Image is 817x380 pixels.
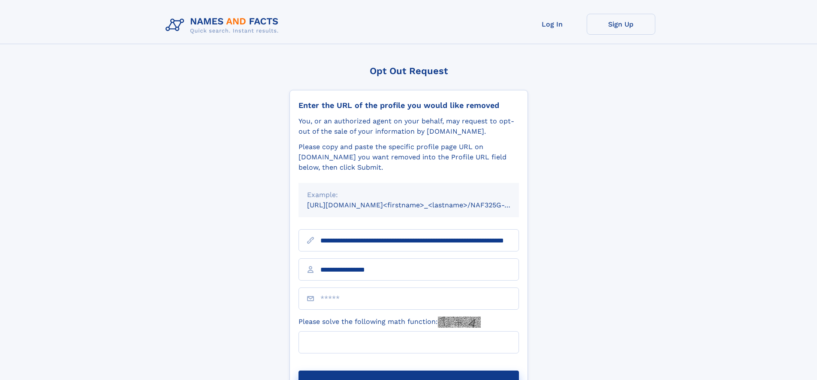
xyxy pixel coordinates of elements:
[518,14,587,35] a: Log In
[289,66,528,76] div: Opt Out Request
[298,101,519,110] div: Enter the URL of the profile you would like removed
[298,317,481,328] label: Please solve the following math function:
[162,14,286,37] img: Logo Names and Facts
[307,190,510,200] div: Example:
[587,14,655,35] a: Sign Up
[307,201,535,209] small: [URL][DOMAIN_NAME]<firstname>_<lastname>/NAF325G-xxxxxxxx
[298,116,519,137] div: You, or an authorized agent on your behalf, may request to opt-out of the sale of your informatio...
[298,142,519,173] div: Please copy and paste the specific profile page URL on [DOMAIN_NAME] you want removed into the Pr...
